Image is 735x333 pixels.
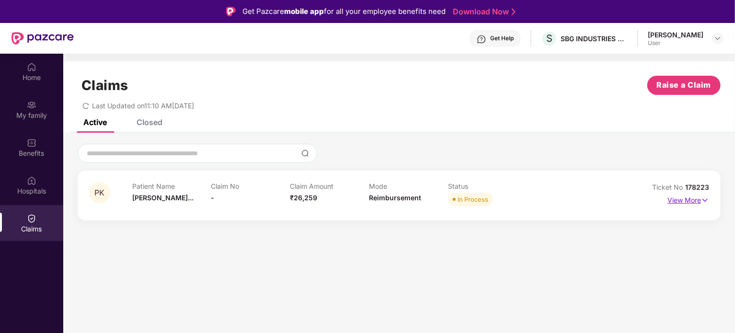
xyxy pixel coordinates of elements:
div: SBG INDUSTRIES PRIVATE LIMITED [561,34,628,43]
img: svg+xml;base64,PHN2ZyBpZD0iSG9zcGl0YWxzIiB4bWxucz0iaHR0cDovL3d3dy53My5vcmcvMjAwMC9zdmciIHdpZHRoPS... [27,176,36,185]
img: New Pazcare Logo [11,32,74,45]
img: svg+xml;base64,PHN2ZyBpZD0iSG9tZSIgeG1sbnM9Imh0dHA6Ly93d3cudzMub3JnLzIwMDAvc3ZnIiB3aWR0aD0iMjAiIG... [27,62,36,72]
p: Claim No [211,182,290,190]
p: View More [667,193,709,206]
span: Raise a Claim [657,79,712,91]
div: Closed [137,117,162,127]
p: Mode [369,182,448,190]
h1: Claims [81,77,128,93]
strong: mobile app [284,7,324,16]
span: 178223 [685,183,709,191]
div: [PERSON_NAME] [648,30,703,39]
p: Patient Name [132,182,211,190]
span: ₹26,259 [290,194,317,202]
div: Get Pazcare for all your employee benefits need [242,6,446,17]
img: Logo [226,7,236,16]
span: [PERSON_NAME]... [132,194,194,202]
img: svg+xml;base64,PHN2ZyB4bWxucz0iaHR0cDovL3d3dy53My5vcmcvMjAwMC9zdmciIHdpZHRoPSIxNyIgaGVpZ2h0PSIxNy... [701,195,709,206]
img: svg+xml;base64,PHN2ZyBpZD0iU2VhcmNoLTMyeDMyIiB4bWxucz0iaHR0cDovL3d3dy53My5vcmcvMjAwMC9zdmciIHdpZH... [301,149,309,157]
img: Stroke [512,7,516,17]
span: PK [95,189,105,197]
div: In Process [458,195,488,204]
span: S [546,33,552,44]
img: svg+xml;base64,PHN2ZyBpZD0iQ2xhaW0iIHhtbG5zPSJodHRwOi8vd3d3LnczLm9yZy8yMDAwL3N2ZyIgd2lkdGg9IjIwIi... [27,214,36,223]
img: svg+xml;base64,PHN2ZyBpZD0iRHJvcGRvd24tMzJ4MzIiIHhtbG5zPSJodHRwOi8vd3d3LnczLm9yZy8yMDAwL3N2ZyIgd2... [714,34,722,42]
button: Raise a Claim [647,76,721,95]
img: svg+xml;base64,PHN2ZyB3aWR0aD0iMjAiIGhlaWdodD0iMjAiIHZpZXdCb3g9IjAgMCAyMCAyMCIgZmlsbD0ibm9uZSIgeG... [27,100,36,110]
a: Download Now [453,7,513,17]
div: Active [83,117,107,127]
span: - [211,194,215,202]
div: Get Help [490,34,514,42]
span: Ticket No [652,183,685,191]
span: Last Updated on 11:10 AM[DATE] [92,102,194,110]
img: svg+xml;base64,PHN2ZyBpZD0iQmVuZWZpdHMiIHhtbG5zPSJodHRwOi8vd3d3LnczLm9yZy8yMDAwL3N2ZyIgd2lkdGg9Ij... [27,138,36,148]
div: User [648,39,703,47]
span: redo [82,102,89,110]
p: Status [448,182,527,190]
img: svg+xml;base64,PHN2ZyBpZD0iSGVscC0zMngzMiIgeG1sbnM9Imh0dHA6Ly93d3cudzMub3JnLzIwMDAvc3ZnIiB3aWR0aD... [477,34,486,44]
p: Claim Amount [290,182,369,190]
span: Reimbursement [369,194,421,202]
